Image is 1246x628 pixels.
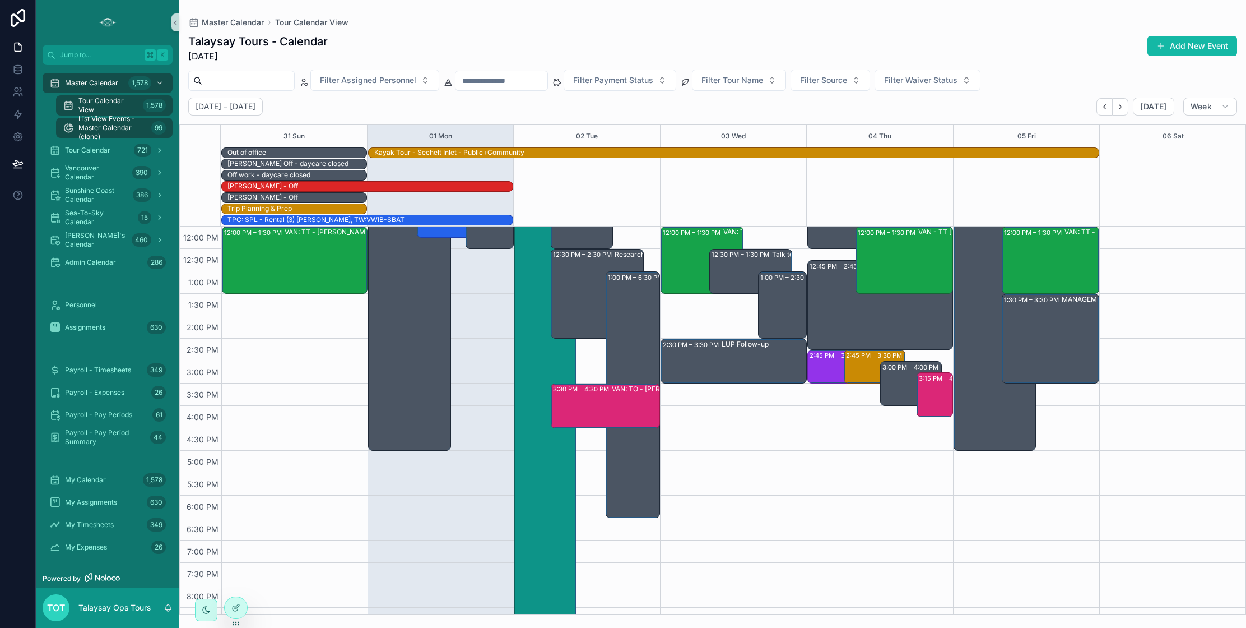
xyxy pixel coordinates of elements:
div: 12:30 PM – 1:30 PMTalk to [PERSON_NAME]'s Cry [710,250,791,293]
div: 12:00 PM – 1:30 PM [1004,227,1064,238]
button: Select Button [875,70,980,91]
span: Filter Payment Status [573,75,653,86]
span: Filter Source [800,75,847,86]
div: 26 [151,386,166,399]
div: 3:30 PM – 4:30 PMVAN: TO - [PERSON_NAME] (3) [PERSON_NAME], TW:FQGE-NJWQ [551,384,659,428]
a: Tour Calendar View [275,17,348,28]
div: 3:15 PM – 4:15 PM [917,373,952,417]
div: 1:00 PM – 6:30 PM [606,272,660,518]
a: Admin Calendar286 [43,252,173,273]
span: Payroll - Expenses [65,388,124,397]
a: Payroll - Pay Period Summary44 [43,427,173,447]
div: 12:00 PM – 1:30 PM [663,227,723,238]
div: VAN: TT - [PERSON_NAME] (25) Translink, TW:PXYR-XWEA [1064,228,1158,237]
div: 12:45 PM – 2:45 PMLUP Event Prep [808,261,952,349]
span: TOT [47,601,65,615]
div: 390 [132,166,151,179]
span: K [158,50,167,59]
div: 2:45 PM – 3:30 PMSSC: ST -Amalgamtion (24) [PERSON_NAME], TW:YYUD-RKIT [808,350,869,383]
span: Master Calendar [202,17,264,28]
span: 6:30 PM [184,524,221,534]
span: 8:30 PM [184,614,221,624]
div: 349 [147,518,166,532]
div: Out of office [227,148,266,157]
div: 12:00 PM – 1:30 PMVAN: TT - [PERSON_NAME] (2) [PERSON_NAME] [PERSON_NAME], TW:ZSHK-GVRP [661,227,742,293]
div: VAN - TT [PERSON_NAME] (2) - [GEOGRAPHIC_DATA][PERSON_NAME] - GYG - GYGX7N3R9H6M [918,228,1012,237]
div: TPC: SPL - Rental (3) [PERSON_NAME], TW:VWIB-SBAT [227,215,405,224]
div: Candace - Off [227,192,298,202]
div: 3:00 PM – 4:00 PMManagement Calendar Review [881,362,942,405]
span: 3:00 PM [184,367,221,377]
a: Personnel [43,295,173,315]
button: [DATE] [1133,98,1174,116]
span: My Calendar [65,475,106,484]
div: 8:00 AM – 5:00 PM: OFF WORK [954,48,1035,450]
span: Jump to... [60,50,140,59]
span: My Assignments [65,498,117,507]
span: Sunshine Coast Calendar [65,186,128,204]
button: 01 Mon [429,125,452,147]
div: 8:00 AM – 5:00 PM: OFF WORK [369,48,450,450]
a: Master Calendar1,578 [43,73,173,93]
button: 31 Sun [283,125,305,147]
a: Payroll - Pay Periods61 [43,405,173,425]
a: Sunshine Coast Calendar386 [43,185,173,205]
button: Select Button [692,70,786,91]
button: 05 Fri [1017,125,1036,147]
div: [PERSON_NAME] - Off [227,182,298,191]
a: Payroll - Expenses26 [43,382,173,403]
button: Select Button [791,70,870,91]
span: 7:30 PM [184,569,221,579]
img: App logo [99,13,117,31]
span: Filter Tour Name [701,75,763,86]
div: 12:45 PM – 2:45 PM [810,261,871,272]
div: [PERSON_NAME] - Off [227,193,298,202]
button: 02 Tue [576,125,598,147]
div: 12:00 PM – 1:30 PMVAN - TT [PERSON_NAME] (2) - [GEOGRAPHIC_DATA][PERSON_NAME] - GYG - GYGX7N3R9H6M [856,227,952,293]
button: 03 Wed [721,125,746,147]
span: 12:30 PM [180,255,221,265]
a: Vancouver Calendar390 [43,163,173,183]
button: Jump to...K [43,45,173,65]
span: 5:00 PM [184,457,221,467]
span: Assignments [65,323,105,332]
span: Week [1191,101,1212,112]
div: Research on NFP Formation [615,250,704,259]
span: 4:00 PM [184,412,221,422]
div: 12:00 PM – 1:30 PM [858,227,918,238]
div: 1:30 PM – 3:30 PMMANAGEMENT CALENDAR REVIEW [1002,294,1098,383]
a: Add New Event [1147,36,1237,56]
a: Tour Calendar721 [43,140,173,160]
div: 06 Sat [1163,125,1184,147]
span: Admin Calendar [65,258,116,267]
div: Kayak Tour - Sechelt Inlet - Public+Community [374,148,524,157]
a: My Timesheets349 [43,515,173,535]
div: 286 [147,256,166,269]
div: 12:00 PM – 1:30 PMVAN: TT - [PERSON_NAME] (1) [PERSON_NAME], ( HUSH TEA ORDER ) TW:[PERSON_NAME]-... [222,227,367,293]
div: Out of office [227,147,266,158]
div: 2:30 PM – 3:30 PM [663,339,722,350]
div: 99 [151,121,166,135]
span: My Expenses [65,543,107,552]
span: Payroll - Timesheets [65,366,131,375]
span: Personnel [65,301,97,310]
div: 2:30 PM – 3:30 PMLUP Follow-up [661,339,806,383]
div: 3:30 PM – 4:30 PM [553,384,612,395]
div: 349 [147,363,166,377]
div: Kayak Tour - Sechelt Inlet - Public+Community [374,147,524,158]
span: Vancouver Calendar [65,164,128,182]
span: 2:00 PM [184,322,221,332]
div: 15 [138,211,151,224]
h1: Talaysay Tours - Calendar [188,34,328,49]
span: My Timesheets [65,520,114,529]
a: Master Calendar [188,17,264,28]
div: 1:00 PM – 2:30 PM [760,272,818,283]
span: 3:30 PM [184,390,221,399]
div: Talk to [PERSON_NAME]'s Cry [772,250,851,259]
span: Filter Assigned Personnel [320,75,416,86]
div: 386 [133,188,151,202]
span: Master Calendar [65,78,118,87]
